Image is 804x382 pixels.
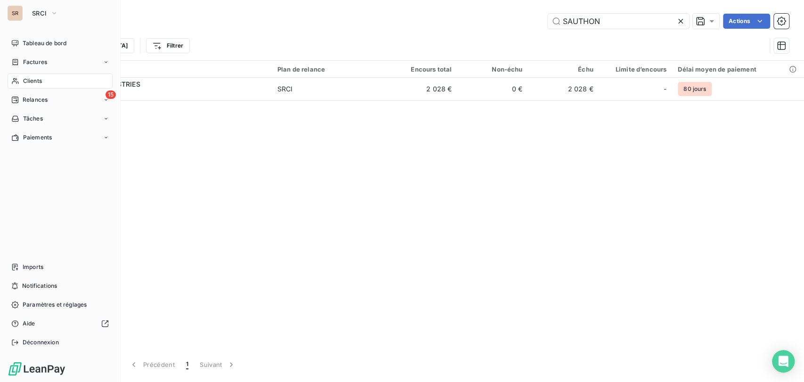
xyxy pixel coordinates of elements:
[23,133,52,142] span: Paiements
[8,6,23,21] div: SR
[8,316,113,331] a: Aide
[392,65,452,73] div: Encours total
[457,78,528,100] td: 0 €
[277,65,381,73] div: Plan de relance
[277,84,293,94] div: SRCI
[23,39,66,48] span: Tableau de bord
[106,90,116,99] span: 15
[186,360,188,369] span: 1
[772,350,795,373] div: Open Intercom Messenger
[65,89,266,98] span: C_31159_SRCI
[8,361,66,376] img: Logo LeanPay
[23,319,35,328] span: Aide
[723,14,770,29] button: Actions
[664,84,666,94] span: -
[32,9,47,17] span: SRCI
[22,282,57,290] span: Notifications
[194,355,242,374] button: Suivant
[548,14,689,29] input: Rechercher
[23,338,59,347] span: Déconnexion
[146,38,189,53] button: Filtrer
[23,301,87,309] span: Paramètres et réglages
[528,78,599,100] td: 2 028 €
[23,58,47,66] span: Factures
[180,355,194,374] button: 1
[123,355,180,374] button: Précédent
[463,65,522,73] div: Non-échu
[387,78,457,100] td: 2 028 €
[678,82,712,96] span: 80 jours
[678,65,798,73] div: Délai moyen de paiement
[23,96,48,104] span: Relances
[534,65,593,73] div: Échu
[23,77,42,85] span: Clients
[23,114,43,123] span: Tâches
[605,65,666,73] div: Limite d’encours
[23,263,43,271] span: Imports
